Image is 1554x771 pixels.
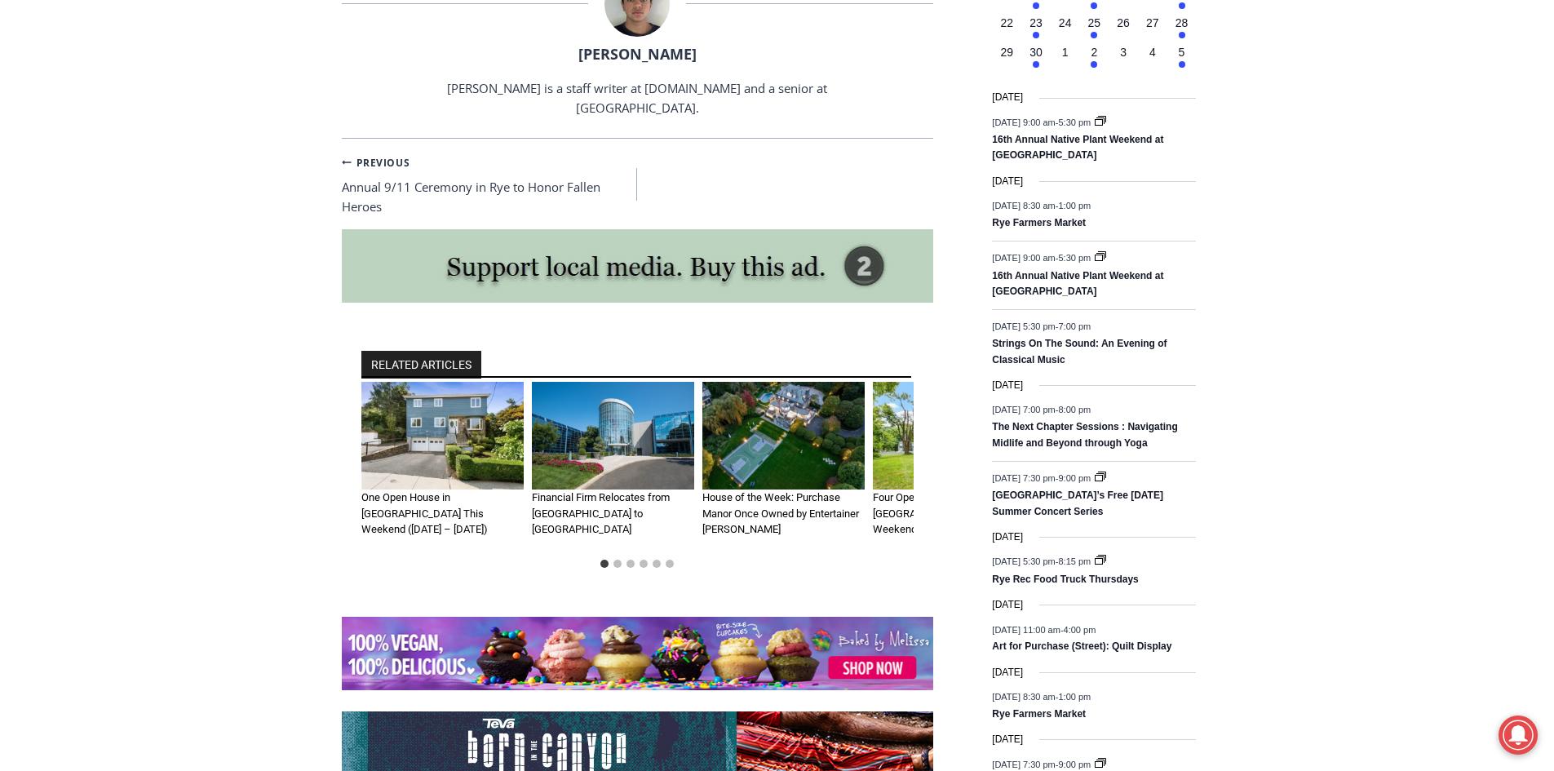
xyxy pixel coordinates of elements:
a: International Corporate Center Rye, NY [532,382,694,490]
button: Go to slide 5 [653,560,661,568]
time: [DATE] [992,732,1023,747]
span: [DATE] 8:30 am [992,692,1055,702]
span: 4:00 pm [1064,624,1096,634]
em: Has events [1033,32,1039,38]
div: 3 of 6 [702,382,865,550]
span: 9:00 pm [1058,473,1091,483]
a: Intern @ [DOMAIN_NAME] [392,158,790,203]
em: Has events [1179,61,1185,68]
span: 1:00 pm [1058,201,1091,210]
button: 23 Has events [1021,15,1051,44]
a: 16th Annual Native Plant Weekend at [GEOGRAPHIC_DATA] [992,134,1163,162]
a: Rye Farmers Market [992,708,1086,721]
time: [DATE] [992,378,1023,393]
a: PreviousAnnual 9/11 Ceremony in Rye to Honor Fallen Heroes [342,152,638,217]
div: Apply Now <> summer and RHS senior internships available [412,1,771,158]
a: Art for Purchase (Street): Quilt Display [992,640,1171,654]
time: - [992,321,1091,331]
time: 24 [1059,16,1072,29]
span: 5:30 pm [1058,253,1091,263]
em: Has events [1091,2,1097,9]
time: 26 [1117,16,1130,29]
button: 26 [1109,15,1138,44]
a: Rye Farmers Market [992,217,1086,230]
a: Four Open Houses In [GEOGRAPHIC_DATA] This Weekend ([DATE] & [DATE]) [873,491,998,535]
nav: Posts [342,152,933,217]
div: 2 of 6 [532,382,694,550]
button: 27 [1138,15,1167,44]
time: - [992,253,1093,263]
button: 25 Has events [1080,15,1109,44]
button: 30 Has events [1021,44,1051,73]
button: 28 Has events [1167,15,1197,44]
time: [DATE] [992,530,1023,545]
time: - [992,556,1093,566]
span: 9:00 pm [1058,759,1091,769]
span: [DATE] 5:30 pm [992,321,1055,331]
span: 5:30 pm [1058,117,1091,126]
em: Has events [1091,61,1097,68]
div: 4 of 6 [873,382,1035,550]
time: 5 [1179,46,1185,59]
img: 7 Puritan Road, Purchase (Rye PO) [702,382,865,490]
img: 104 Maple Avenue, Rye [361,382,524,490]
time: - [992,473,1093,483]
time: 22 [1000,16,1013,29]
span: [DATE] 9:00 am [992,253,1055,263]
time: 27 [1146,16,1159,29]
a: Rye Rec Food Truck Thursdays [992,574,1138,587]
time: - [992,117,1093,126]
a: 16th Annual Native Plant Weekend at [GEOGRAPHIC_DATA] [992,270,1163,299]
button: 4 [1138,44,1167,73]
time: - [992,201,1091,210]
small: Previous [342,155,410,171]
time: - [992,692,1091,702]
span: [DATE] 9:00 am [992,117,1055,126]
time: 4 [1149,46,1156,59]
button: 29 [992,44,1021,73]
button: Go to slide 1 [600,560,609,568]
div: "Chef [PERSON_NAME] omakase menu is nirvana for lovers of great Japanese food." [167,102,232,195]
a: [GEOGRAPHIC_DATA]’s Free [DATE] Summer Concert Series [992,490,1163,518]
img: 51 Palisade Road, Rye [873,382,1035,490]
img: Baked by Melissa [342,617,933,690]
span: [DATE] 7:30 pm [992,759,1055,769]
span: Intern @ [DOMAIN_NAME] [427,162,756,199]
a: House of the Week: Purchase Manor Once Owned by Entertainer [PERSON_NAME] [702,491,859,535]
time: [DATE] [992,174,1023,189]
em: Has events [1033,61,1039,68]
a: Strings On The Sound: An Evening of Classical Music [992,338,1167,366]
button: Go to slide 2 [613,560,622,568]
a: Financial Firm Relocates from [GEOGRAPHIC_DATA] to [GEOGRAPHIC_DATA] [532,491,670,535]
span: 7:00 pm [1058,321,1091,331]
a: One Open House in [GEOGRAPHIC_DATA] This Weekend ([DATE] – [DATE]) [361,491,488,535]
a: Open Tues. - Sun. [PHONE_NUMBER] [1,164,164,203]
button: 3 [1109,44,1138,73]
time: 25 [1088,16,1101,29]
img: support local media, buy this ad [342,229,933,303]
a: The Next Chapter Sessions : Navigating Midlife and Beyond through Yoga [992,421,1177,450]
span: 1:00 pm [1058,692,1091,702]
button: 5 Has events [1167,44,1197,73]
button: Go to slide 4 [640,560,648,568]
em: Has events [1033,2,1039,9]
time: 2 [1091,46,1097,59]
time: [DATE] [992,90,1023,105]
time: 29 [1000,46,1013,59]
button: 2 Has events [1080,44,1109,73]
em: Has events [1179,32,1185,38]
time: 3 [1120,46,1127,59]
time: [DATE] [992,597,1023,613]
em: Has events [1179,2,1185,9]
span: [DATE] 7:30 pm [992,473,1055,483]
span: [DATE] 8:30 am [992,201,1055,210]
time: 28 [1175,16,1189,29]
span: 8:15 pm [1058,556,1091,566]
em: Has events [1091,32,1097,38]
time: 30 [1029,46,1043,59]
p: [PERSON_NAME] is a staff writer at [DOMAIN_NAME] and a senior at [GEOGRAPHIC_DATA]. [430,78,844,117]
button: Go to slide 3 [626,560,635,568]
